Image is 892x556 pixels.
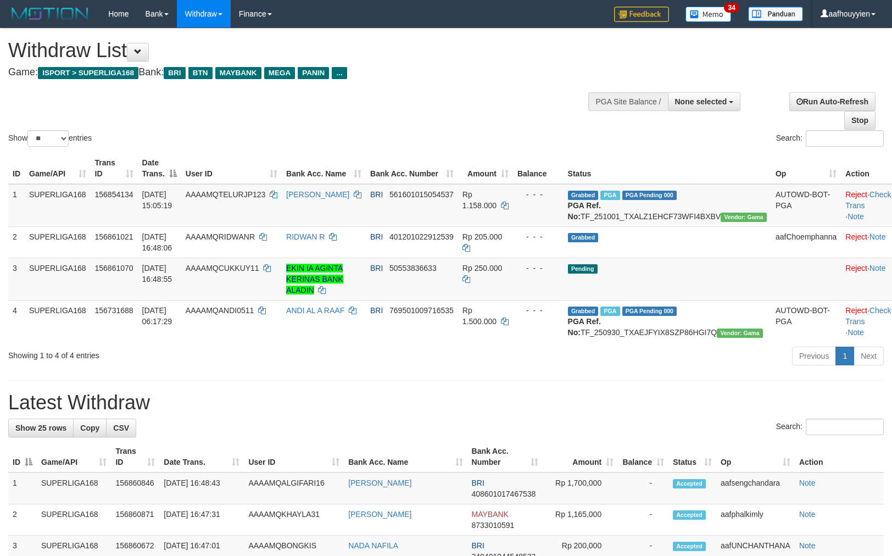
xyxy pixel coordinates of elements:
td: AUTOWD-BOT-PGA [771,184,841,227]
th: Status: activate to sort column ascending [668,441,716,472]
th: Balance [513,153,564,184]
span: AAAAMQTELURJP123 [186,190,266,199]
span: ... [332,67,347,79]
th: Date Trans.: activate to sort column descending [138,153,181,184]
a: Note [799,541,816,550]
td: SUPERLIGA168 [37,472,111,504]
th: Game/API: activate to sort column ascending [37,441,111,472]
span: 156861070 [95,264,133,273]
a: Next [854,347,884,365]
span: MAYBANK [472,510,509,519]
span: Copy 8733010591 to clipboard [472,521,515,530]
td: aafsengchandara [716,472,795,504]
td: [DATE] 16:48:43 [159,472,244,504]
td: 1 [8,472,37,504]
td: SUPERLIGA168 [37,504,111,536]
span: Vendor URL: https://trx31.1velocity.biz [721,213,767,222]
span: PGA Pending [622,191,677,200]
th: Bank Acc. Number: activate to sort column ascending [467,441,543,472]
th: Trans ID: activate to sort column ascending [111,441,159,472]
div: - - - [517,305,559,316]
span: MAYBANK [215,67,261,79]
span: BRI [164,67,185,79]
span: ISPORT > SUPERLIGA168 [38,67,138,79]
span: Rp 205.000 [462,232,502,241]
div: - - - [517,189,559,200]
a: Note [848,328,864,337]
a: [PERSON_NAME] [348,510,411,519]
th: Op: activate to sort column ascending [716,441,795,472]
span: Accepted [673,510,706,520]
a: Reject [845,264,867,273]
span: Accepted [673,542,706,551]
a: Check Trans [845,190,891,210]
td: SUPERLIGA168 [25,300,91,342]
a: Reject [845,306,867,315]
th: Bank Acc. Name: activate to sort column ascending [282,153,366,184]
label: Search: [776,130,884,147]
span: BRI [370,264,383,273]
span: Rp 1.500.000 [462,306,497,326]
a: 1 [835,347,854,365]
span: CSV [113,424,129,432]
span: BRI [370,306,383,315]
span: BTN [188,67,213,79]
a: Note [848,212,864,221]
th: Action [795,441,884,472]
span: Copy 408601017467538 to clipboard [472,490,536,498]
b: PGA Ref. No: [568,201,601,221]
span: [DATE] 15:05:19 [142,190,172,210]
td: SUPERLIGA168 [25,258,91,300]
a: Copy [73,419,107,437]
span: Copy [80,424,99,432]
th: ID: activate to sort column descending [8,441,37,472]
button: None selected [668,92,741,111]
span: PGA Pending [622,307,677,316]
h4: Game: Bank: [8,67,584,78]
span: 156731688 [95,306,133,315]
select: Showentries [27,130,69,147]
a: [PERSON_NAME] [348,479,411,487]
label: Show entries [8,130,92,147]
a: Note [869,264,886,273]
a: Note [869,232,886,241]
span: BRI [472,541,484,550]
th: User ID: activate to sort column ascending [244,441,344,472]
th: Op: activate to sort column ascending [771,153,841,184]
span: Pending [568,264,598,274]
th: ID [8,153,25,184]
img: Button%20Memo.svg [685,7,732,22]
a: Note [799,479,816,487]
input: Search: [806,130,884,147]
span: AAAAMQCUKKUY11 [186,264,259,273]
span: Copy 401201022912539 to clipboard [389,232,454,241]
span: AAAAMQRIDWANR [186,232,255,241]
span: Grabbed [568,191,599,200]
span: Rp 250.000 [462,264,502,273]
span: Grabbed [568,307,599,316]
div: Showing 1 to 4 of 4 entries [8,346,364,361]
th: Date Trans.: activate to sort column ascending [159,441,244,472]
label: Search: [776,419,884,435]
span: None selected [675,97,727,106]
img: MOTION_logo.png [8,5,92,22]
span: Copy 561601015054537 to clipboard [389,190,454,199]
div: - - - [517,263,559,274]
th: Bank Acc. Name: activate to sort column ascending [344,441,467,472]
td: 156860871 [111,504,159,536]
td: Rp 1,165,000 [543,504,618,536]
a: EKIN IA AGINTA KERINAS BANK ALADIN [286,264,343,294]
td: TF_251001_TXALZ1EHCF73WFI4BXBV [564,184,771,227]
a: Stop [844,111,876,130]
td: 2 [8,226,25,258]
b: PGA Ref. No: [568,317,601,337]
a: Run Auto-Refresh [789,92,876,111]
a: Note [799,510,816,519]
span: 34 [724,3,739,13]
a: RIDWAN R [286,232,325,241]
h1: Withdraw List [8,40,584,62]
span: 156861021 [95,232,133,241]
th: Balance: activate to sort column ascending [618,441,668,472]
td: [DATE] 16:47:31 [159,504,244,536]
td: - [618,472,668,504]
